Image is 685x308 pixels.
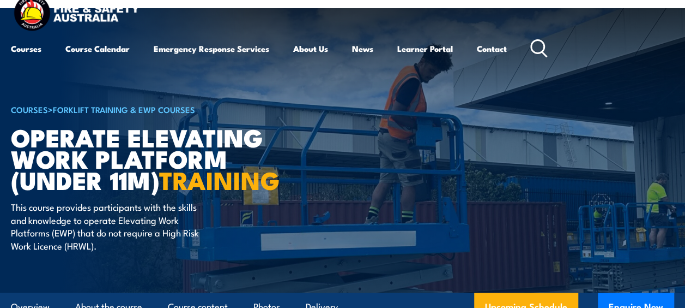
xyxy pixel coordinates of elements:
p: This course provides participants with the skills and knowledge to operate Elevating Work Platfor... [11,200,210,252]
h1: Operate Elevating Work Platform (under 11m) [11,126,280,190]
a: News [352,35,373,62]
a: Courses [11,35,41,62]
a: Emergency Response Services [154,35,269,62]
a: Forklift Training & EWP Courses [53,103,195,115]
strong: TRAINING [159,161,280,198]
h6: > [11,103,280,116]
a: Contact [477,35,507,62]
a: COURSES [11,103,48,115]
a: Learner Portal [397,35,453,62]
a: Course Calendar [65,35,130,62]
a: About Us [293,35,328,62]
